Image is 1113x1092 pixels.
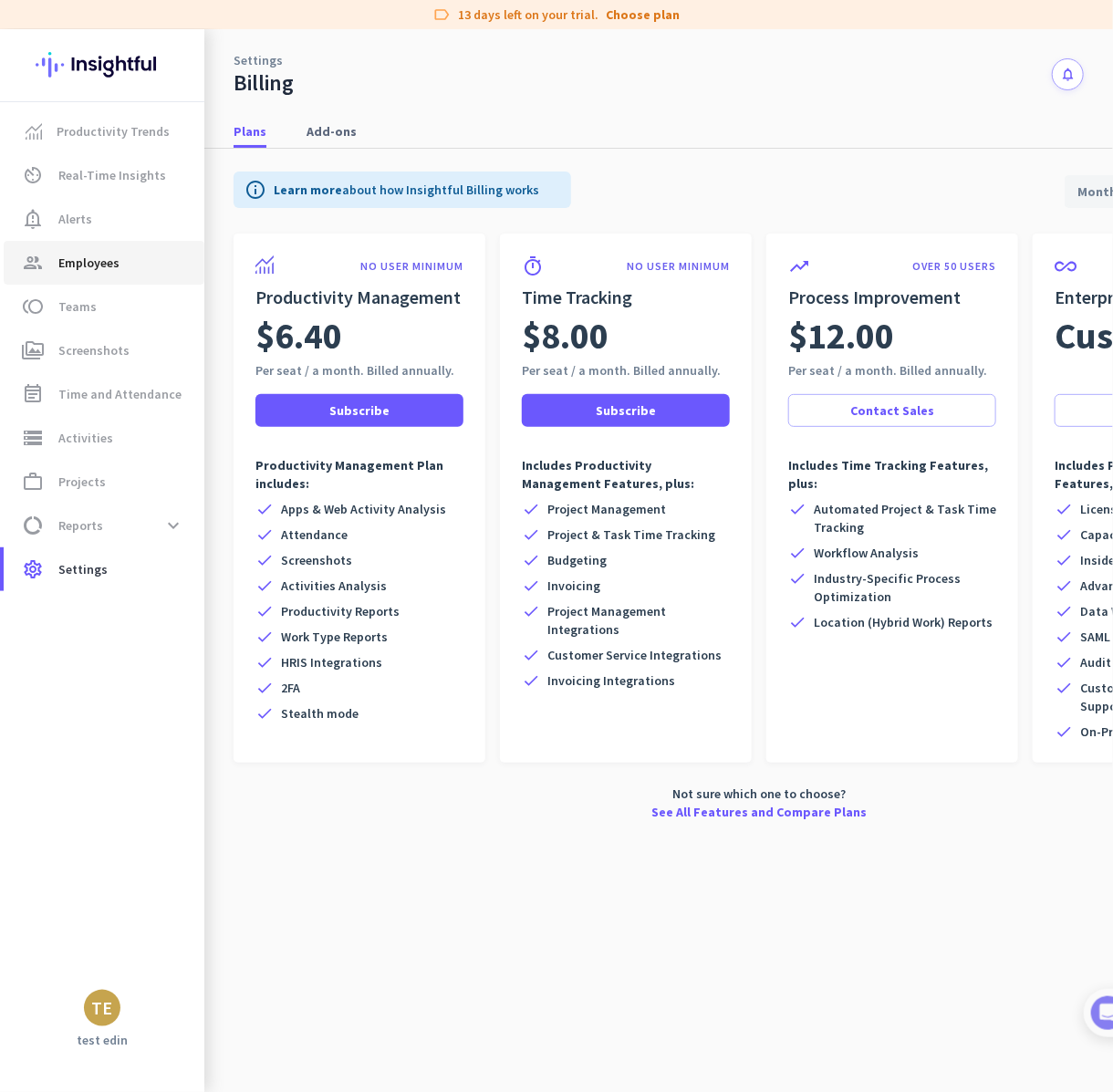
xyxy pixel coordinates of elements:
span: Project & Task Time Tracking [547,525,715,544]
button: notifications [1052,58,1084,90]
button: Subscribe [522,394,730,427]
i: check [522,646,540,664]
i: check [1055,602,1073,620]
i: check [255,525,274,544]
span: Project Management Integrations [547,602,730,639]
span: Alerts [58,208,92,230]
span: 2FA [281,679,300,697]
i: notification_important [22,208,44,230]
i: av_timer [22,164,44,186]
div: Per seat / a month. Billed annually. [255,361,463,380]
a: data_usageReportsexpand_more [4,504,204,547]
span: Screenshots [281,551,352,569]
h2: Productivity Management [255,285,463,310]
div: Per seat / a month. Billed annually. [788,361,996,380]
i: check [1055,525,1073,544]
span: $6.40 [255,310,342,361]
img: product-icon [255,255,274,274]
p: NO USER MINIMUM [627,259,730,274]
h2: Process Improvement [788,285,996,310]
span: Invoicing [547,577,600,595]
a: event_noteTime and Attendance [4,372,204,416]
i: all_inclusive [1055,255,1077,277]
a: settingsSettings [4,547,204,591]
img: menu-item [26,123,42,140]
p: Includes Time Tracking Features, plus: [788,456,996,493]
i: check [255,628,274,646]
img: Insightful logo [36,29,169,100]
i: check [522,551,540,569]
i: check [255,704,274,723]
span: Location (Hybrid Work) Reports [814,613,993,631]
span: Workflow Analysis [814,544,919,562]
a: See All Features and Compare Plans [651,803,867,821]
button: Contact Sales [788,394,996,427]
a: menu-itemProductivity Trends [4,109,204,153]
span: Not sure which one to choose? [672,785,846,803]
i: check [255,551,274,569]
i: check [522,577,540,595]
span: Project Management [547,500,666,518]
i: check [255,500,274,518]
span: Settings [58,558,108,580]
span: Automated Project & Task Time Tracking [814,500,996,536]
p: OVER 50 USERS [912,259,996,274]
i: check [1055,653,1073,671]
i: check [255,577,274,595]
i: label [433,5,452,24]
span: $12.00 [788,310,894,361]
span: Activities [58,427,113,449]
i: check [255,653,274,671]
a: Settings [234,51,283,69]
i: storage [22,427,44,449]
i: check [1055,500,1073,518]
i: check [522,525,540,544]
i: check [522,671,540,690]
i: check [1055,628,1073,646]
a: storageActivities [4,416,204,460]
i: check [788,544,806,562]
span: Projects [58,471,106,493]
i: check [255,602,274,620]
span: Industry-Specific Process Optimization [814,569,996,606]
span: Reports [58,515,103,536]
span: Subscribe [329,401,390,420]
i: check [522,500,540,518]
span: Budgeting [547,551,607,569]
i: group [22,252,44,274]
i: check [1055,551,1073,569]
span: Apps & Web Activity Analysis [281,500,446,518]
i: toll [22,296,44,317]
div: Billing [234,69,294,97]
i: event_note [22,383,44,405]
span: Plans [234,122,266,140]
i: check [522,602,540,620]
a: work_outlineProjects [4,460,204,504]
span: Customer Service Integrations [547,646,722,664]
p: NO USER MINIMUM [360,259,463,274]
span: Productivity Trends [57,120,170,142]
div: TE [92,999,113,1017]
span: Subscribe [596,401,656,420]
span: Add-ons [307,122,357,140]
i: info [244,179,266,201]
span: Stealth mode [281,704,359,723]
i: timer [522,255,544,277]
a: notification_importantAlerts [4,197,204,241]
p: Productivity Management Plan includes: [255,456,463,493]
span: Work Type Reports [281,628,388,646]
a: Choose plan [607,5,681,24]
span: Contact Sales [850,401,934,420]
a: perm_mediaScreenshots [4,328,204,372]
a: Learn more [274,182,342,198]
span: Time and Attendance [58,383,182,405]
button: Subscribe [255,394,463,427]
a: tollTeams [4,285,204,328]
i: check [1055,577,1073,595]
i: perm_media [22,339,44,361]
span: Productivity Reports [281,602,400,620]
i: check [255,679,274,697]
button: expand_more [157,509,190,542]
i: check [788,569,806,588]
